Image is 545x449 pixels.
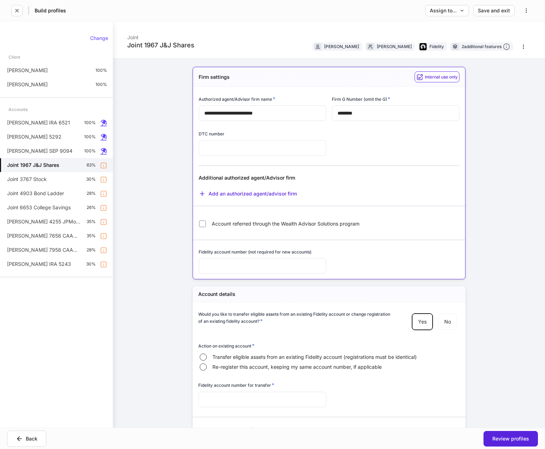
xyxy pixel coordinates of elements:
[377,43,412,50] div: [PERSON_NAME]
[198,342,254,349] h6: Action on existing account
[87,247,96,253] p: 28%
[87,162,96,168] p: 63%
[484,431,538,447] button: Review profiles
[7,431,46,447] button: Back
[95,82,107,87] p: 100%
[84,120,96,126] p: 100%
[35,7,66,14] h5: Build profiles
[198,426,253,433] h6: Joint account registration
[16,435,37,442] div: Back
[199,249,311,255] h6: Fidelity account number (not required for new accounts)
[332,95,390,103] h6: Firm G Number (omit the G)
[84,148,96,154] p: 100%
[425,5,469,16] button: Assign to...
[86,33,113,44] button: Change
[86,261,96,267] p: 30%
[199,95,275,103] h6: Authorized agent/Advisor firm name
[7,67,48,74] p: [PERSON_NAME]
[8,103,28,116] div: Accounts
[7,204,71,211] p: Joint 6653 College Savings
[212,220,359,227] span: Account referred through the Wealth Advisor Solutions program
[492,436,529,441] div: Review profiles
[87,191,96,196] p: 28%
[86,176,96,182] p: 30%
[7,162,59,169] h5: Joint 1967 J&J Shares
[198,291,235,298] h5: Account details
[462,43,510,51] div: 2 additional features
[7,81,48,88] p: [PERSON_NAME]
[199,174,371,181] div: Additional authorized agent/Advisor firm
[7,133,61,140] p: [PERSON_NAME] 5292
[84,134,96,140] p: 100%
[324,43,359,50] div: [PERSON_NAME]
[199,190,297,197] button: Add an authorized agent/advisor firm
[430,8,464,13] div: Assign to...
[87,205,96,210] p: 26%
[8,51,20,63] div: Client
[199,130,224,137] h6: DTC number
[429,43,444,50] div: Fidelity
[127,41,194,49] div: Joint 1967 J&J Shares
[199,74,230,81] h5: Firm settings
[198,311,395,325] h6: Would you like to transfer eligible assets from an existing Fidelity account or change registrati...
[7,232,81,239] p: [PERSON_NAME] 7658 CAAMS Complete
[473,5,515,16] button: Save and exit
[212,354,417,361] span: Transfer eligible assets from an existing Fidelity account (registrations must be identical)
[478,8,510,13] div: Save and exit
[127,30,194,41] div: Joint
[7,119,70,126] p: [PERSON_NAME] IRA 6521
[7,147,72,154] p: [PERSON_NAME] SEP 9094
[7,261,71,268] p: [PERSON_NAME] IRA 5243
[95,68,107,73] p: 100%
[212,363,382,371] span: Re-register this account, keeping my same account number, if applicable
[425,74,458,80] h6: Internal use only
[7,176,47,183] p: Joint 3767 Stock
[87,233,96,239] p: 35%
[90,36,108,41] div: Change
[7,190,64,197] p: Joint 4903 Bond Ladder
[7,246,81,253] p: [PERSON_NAME] 7958 CAAMS Stock
[198,381,274,389] h6: Fidelity account number for transfer
[7,218,81,225] p: [PERSON_NAME] 4255 JPMorgan
[87,219,96,224] p: 35%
